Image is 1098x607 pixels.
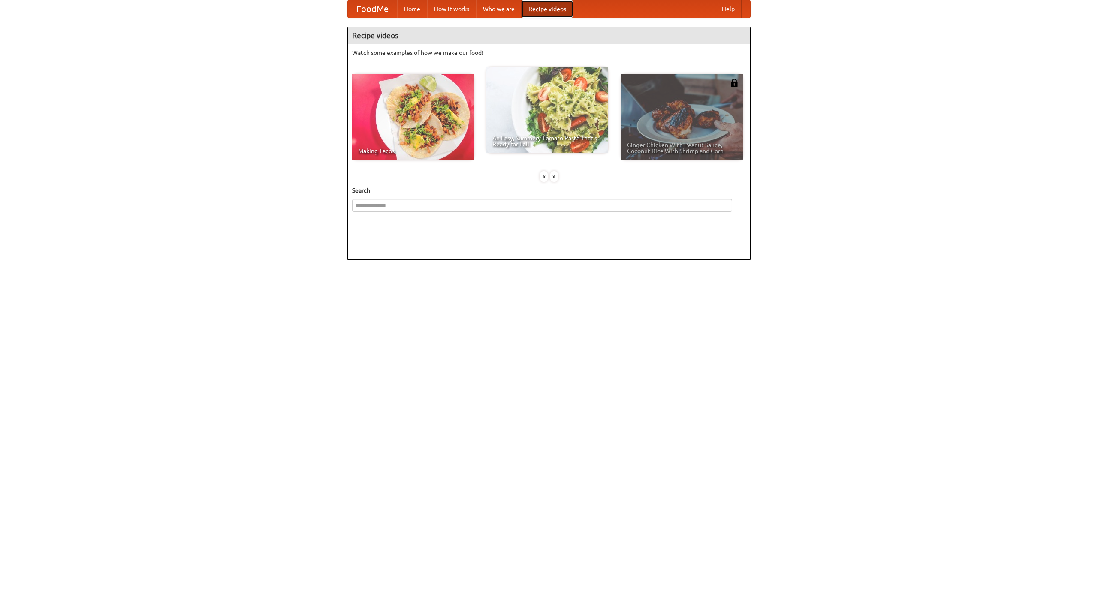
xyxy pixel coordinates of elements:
span: An Easy, Summery Tomato Pasta That's Ready for Fall [492,135,602,147]
a: Who we are [476,0,522,18]
a: An Easy, Summery Tomato Pasta That's Ready for Fall [486,67,608,153]
span: Making Tacos [358,148,468,154]
div: « [540,171,548,182]
a: Help [715,0,742,18]
div: » [550,171,558,182]
a: How it works [427,0,476,18]
h5: Search [352,186,746,195]
a: FoodMe [348,0,397,18]
img: 483408.png [730,79,739,87]
a: Home [397,0,427,18]
a: Recipe videos [522,0,573,18]
a: Making Tacos [352,74,474,160]
h4: Recipe videos [348,27,750,44]
p: Watch some examples of how we make our food! [352,48,746,57]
